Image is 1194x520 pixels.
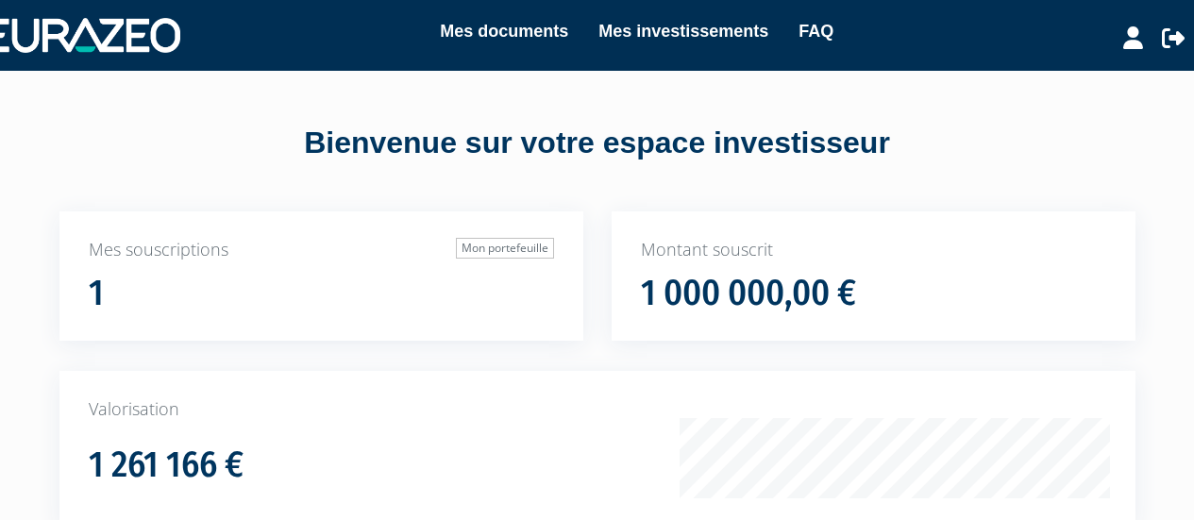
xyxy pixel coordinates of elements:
[456,238,554,259] a: Mon portefeuille
[14,122,1180,165] div: Bienvenue sur votre espace investisseur
[89,274,104,313] h1: 1
[641,238,1106,262] p: Montant souscrit
[598,18,768,44] a: Mes investissements
[440,18,568,44] a: Mes documents
[89,445,244,485] h1: 1 261 166 €
[799,18,833,44] a: FAQ
[641,274,856,313] h1: 1 000 000,00 €
[89,397,1106,422] p: Valorisation
[89,238,554,262] p: Mes souscriptions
